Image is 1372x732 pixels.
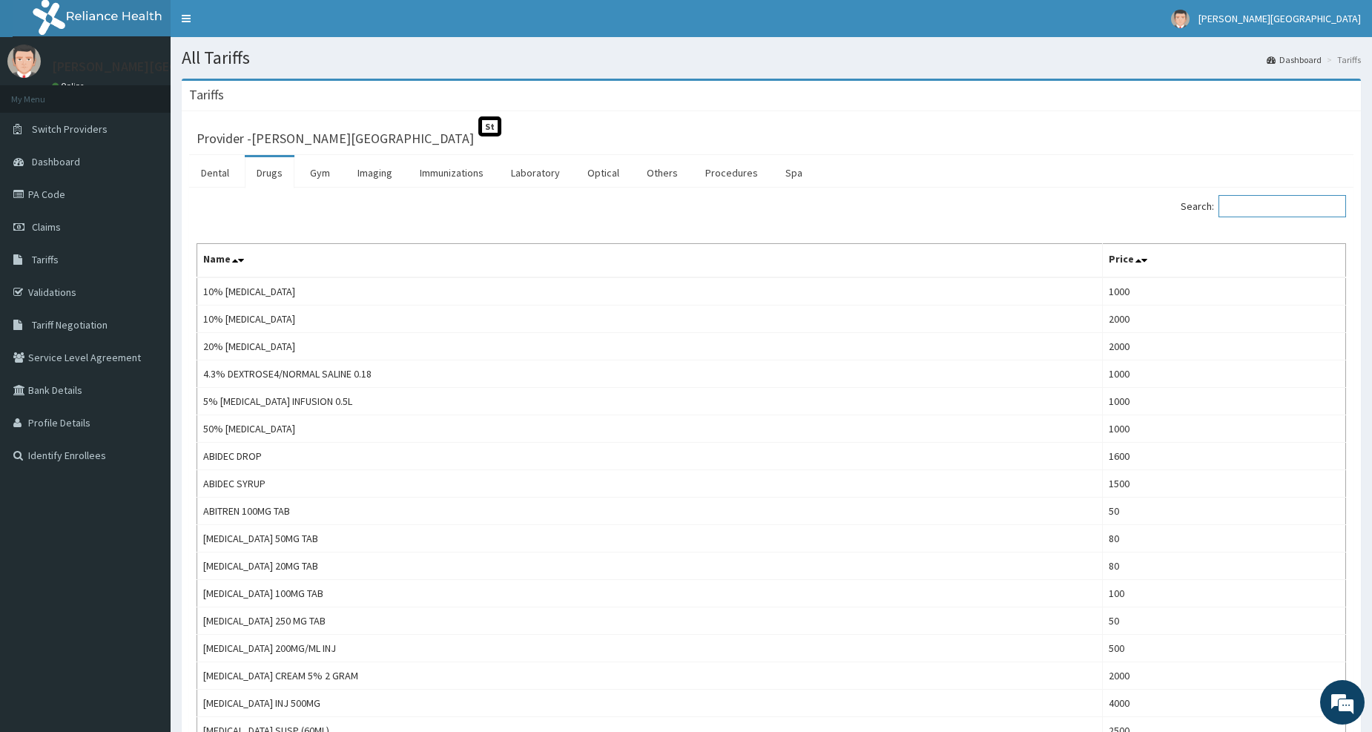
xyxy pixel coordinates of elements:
td: 1000 [1103,415,1346,443]
td: [MEDICAL_DATA] 20MG TAB [197,553,1103,580]
h3: Tariffs [189,88,224,102]
a: Others [635,157,690,188]
td: ABIDEC DROP [197,443,1103,470]
textarea: Type your message and hit 'Enter' [7,405,283,457]
a: Gym [298,157,342,188]
span: Tariff Negotiation [32,318,108,332]
td: [MEDICAL_DATA] CREAM 5% 2 GRAM [197,662,1103,690]
div: Chat with us now [77,83,249,102]
span: Switch Providers [32,122,108,136]
span: Claims [32,220,61,234]
td: 50 [1103,607,1346,635]
span: [PERSON_NAME][GEOGRAPHIC_DATA] [1198,12,1361,25]
td: 1000 [1103,277,1346,306]
img: User Image [1171,10,1190,28]
a: Immunizations [408,157,495,188]
td: 2000 [1103,662,1346,690]
td: 1000 [1103,388,1346,415]
td: 1000 [1103,360,1346,388]
td: 500 [1103,635,1346,662]
td: 1500 [1103,470,1346,498]
td: 4.3% DEXTROSE4/NORMAL SALINE 0.18 [197,360,1103,388]
td: 80 [1103,553,1346,580]
td: [MEDICAL_DATA] INJ 500MG [197,690,1103,717]
label: Search: [1181,195,1346,217]
td: 100 [1103,580,1346,607]
td: [MEDICAL_DATA] 50MG TAB [197,525,1103,553]
td: [MEDICAL_DATA] 100MG TAB [197,580,1103,607]
td: 50% [MEDICAL_DATA] [197,415,1103,443]
h3: Provider - [PERSON_NAME][GEOGRAPHIC_DATA] [197,132,474,145]
a: Spa [774,157,814,188]
td: 10% [MEDICAL_DATA] [197,306,1103,333]
td: ABITREN 100MG TAB [197,498,1103,525]
td: 5% [MEDICAL_DATA] INFUSION 0.5L [197,388,1103,415]
th: Name [197,244,1103,278]
a: Drugs [245,157,294,188]
th: Price [1103,244,1346,278]
p: [PERSON_NAME][GEOGRAPHIC_DATA] [52,60,271,73]
a: Procedures [693,157,770,188]
td: 1600 [1103,443,1346,470]
span: We're online! [86,187,205,337]
td: [MEDICAL_DATA] 250 MG TAB [197,607,1103,635]
td: 4000 [1103,690,1346,717]
a: Dashboard [1267,53,1322,66]
td: 80 [1103,525,1346,553]
a: Imaging [346,157,404,188]
img: d_794563401_company_1708531726252_794563401 [27,74,60,111]
a: Online [52,81,88,91]
a: Dental [189,157,241,188]
img: User Image [7,44,41,78]
span: St [478,116,501,136]
td: 2000 [1103,306,1346,333]
a: Optical [575,157,631,188]
h1: All Tariffs [182,48,1361,67]
td: 50 [1103,498,1346,525]
td: 2000 [1103,333,1346,360]
td: ABIDEC SYRUP [197,470,1103,498]
a: Laboratory [499,157,572,188]
span: Dashboard [32,155,80,168]
li: Tariffs [1323,53,1361,66]
span: Tariffs [32,253,59,266]
td: 20% [MEDICAL_DATA] [197,333,1103,360]
td: 10% [MEDICAL_DATA] [197,277,1103,306]
input: Search: [1218,195,1346,217]
div: Minimize live chat window [243,7,279,43]
td: [MEDICAL_DATA] 200MG/ML INJ [197,635,1103,662]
